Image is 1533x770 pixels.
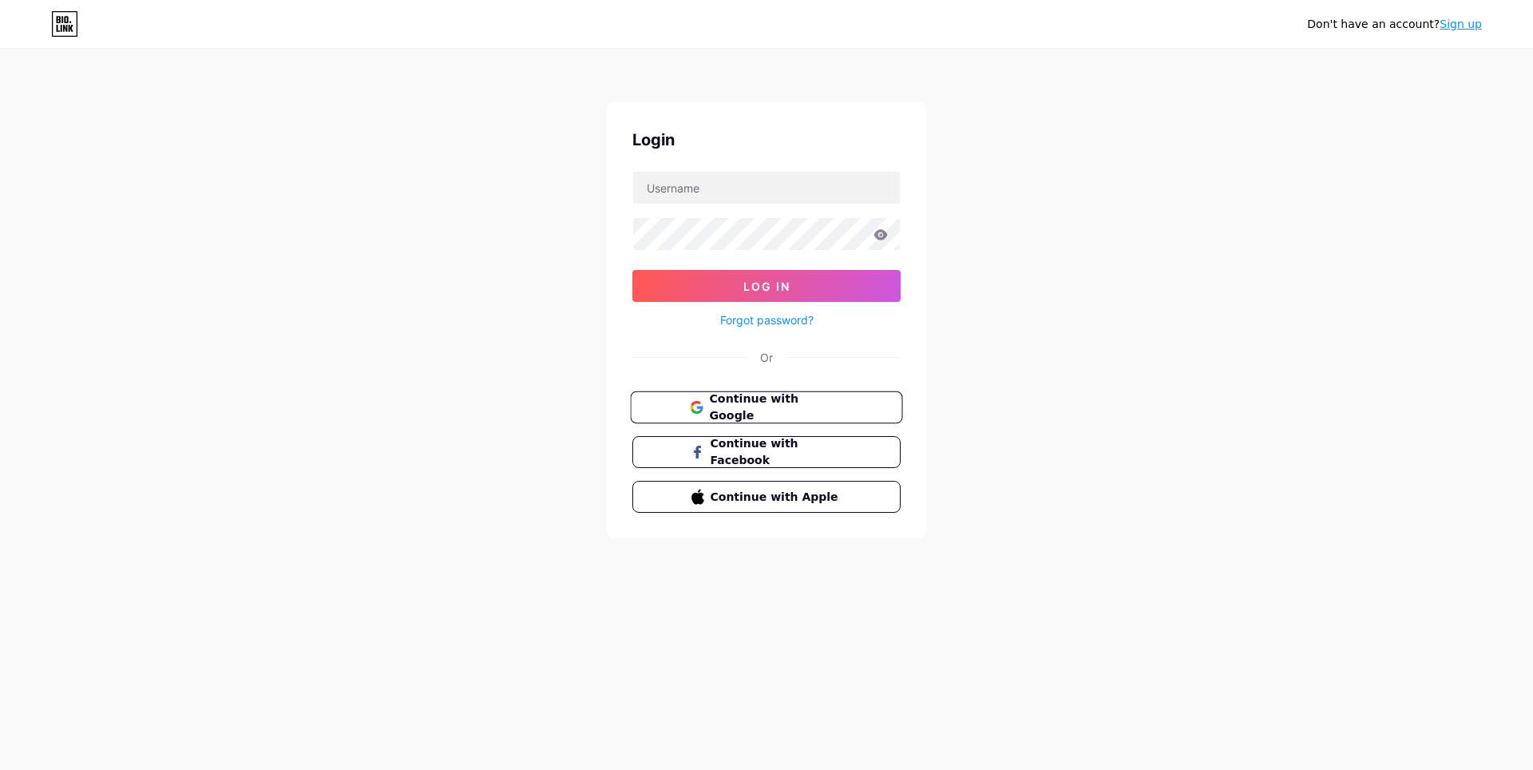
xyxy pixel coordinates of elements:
[632,481,901,513] button: Continue with Apple
[630,391,902,424] button: Continue with Google
[632,128,901,152] div: Login
[632,391,901,423] a: Continue with Google
[743,280,790,293] span: Log In
[632,270,901,302] button: Log In
[633,172,900,204] input: Username
[711,489,842,506] span: Continue with Apple
[720,312,814,328] a: Forgot password?
[632,436,901,468] button: Continue with Facebook
[760,349,773,366] div: Or
[711,435,842,469] span: Continue with Facebook
[709,391,842,425] span: Continue with Google
[1440,18,1482,30] a: Sign up
[1307,16,1482,33] div: Don't have an account?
